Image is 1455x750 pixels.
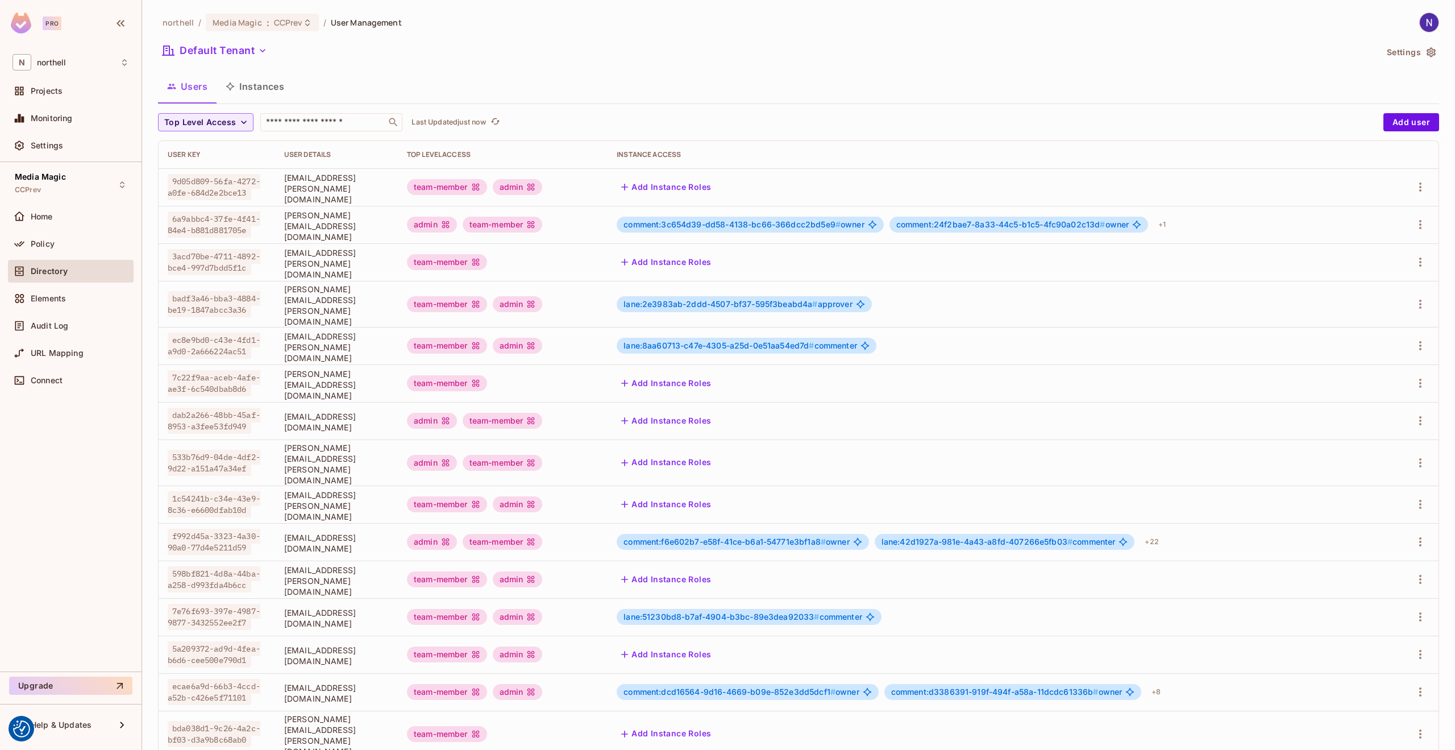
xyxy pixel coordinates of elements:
[284,490,389,522] span: [EMAIL_ADDRESS][PERSON_NAME][DOMAIN_NAME]
[213,17,261,28] span: Media Magic
[488,115,502,129] button: refresh
[493,496,543,512] div: admin
[490,117,500,128] span: refresh
[617,570,716,589] button: Add Instance Roles
[284,645,389,666] span: [EMAIL_ADDRESS][DOMAIN_NAME]
[284,411,389,433] span: [EMAIL_ADDRESS][DOMAIN_NAME]
[407,150,598,159] div: Top Level Access
[463,534,543,550] div: team-member
[284,368,389,401] span: [PERSON_NAME][EMAIL_ADDRESS][DOMAIN_NAME]
[617,178,716,196] button: Add Instance Roles
[168,370,260,396] span: 7c22f9aa-aceb-4afe-ae3f-6c540dbab8d6
[284,442,389,486] span: [PERSON_NAME][EMAIL_ADDRESS][PERSON_NAME][DOMAIN_NAME]
[407,684,487,700] div: team-member
[284,150,389,159] div: User Details
[407,179,487,195] div: team-member
[493,609,543,625] div: admin
[617,725,716,743] button: Add Instance Roles
[407,413,457,429] div: admin
[1154,216,1170,234] div: + 1
[168,174,260,200] span: 9d05d809-56fa-4272-a0fe-684d2e2bce13
[821,537,826,546] span: #
[1383,113,1439,131] button: Add user
[31,86,63,96] span: Projects
[623,687,835,697] span: comment:dcd16564-9d16-4669-b09e-852e3dd5dcf1
[407,254,487,270] div: team-member
[323,17,326,28] li: /
[463,455,543,471] div: team-member
[493,571,543,587] div: admin
[284,532,389,554] span: [EMAIL_ADDRESS][DOMAIN_NAME]
[31,294,66,303] span: Elements
[407,375,487,391] div: team-member
[13,54,31,71] span: N
[163,17,194,28] span: the active workspace
[15,172,66,181] span: Media Magic
[168,641,260,668] span: 5a209372-ad9d-4fea-b6d6-cee500e790d1
[43,16,61,30] div: Pro
[331,17,402,28] span: User Management
[31,376,63,385] span: Connect
[623,612,819,621] span: lane:51230bd8-b7af-4904-b3bc-89e3dea92033
[617,374,716,392] button: Add Instance Roles
[617,454,716,472] button: Add Instance Roles
[882,537,1116,546] span: commenter
[617,495,716,513] button: Add Instance Roles
[31,321,68,330] span: Audit Log
[168,333,260,359] span: ec8e9bd0-c43e-4fd1-a9d0-2a666224ac51
[15,185,41,194] span: CCPrev
[1067,537,1072,546] span: #
[493,338,543,354] div: admin
[284,284,389,327] span: [PERSON_NAME][EMAIL_ADDRESS][PERSON_NAME][DOMAIN_NAME]
[37,58,66,67] span: Workspace: northell
[812,299,817,309] span: #
[284,247,389,280] span: [EMAIL_ADDRESS][PERSON_NAME][DOMAIN_NAME]
[623,537,826,546] span: comment:f6e602b7-e58f-41ce-b6a1-54771e3bf1a8
[168,491,260,517] span: 1c54241b-c34e-43e9-8c36-e6600dfab10d
[1100,219,1105,229] span: #
[896,220,1129,229] span: owner
[493,647,543,662] div: admin
[168,604,260,630] span: 7e76f693-397e-4987-9877-3432552ee2f7
[411,118,486,127] p: Last Updated just now
[891,687,1123,697] span: owner
[896,219,1105,229] span: comment:24f2bae7-8a33-44c5-b1c5-4fc90a02c13d
[1382,43,1439,61] button: Settings
[31,720,92,730] span: Help & Updates
[1093,687,1098,697] span: #
[463,413,543,429] div: team-member
[284,210,389,242] span: [PERSON_NAME][EMAIL_ADDRESS][DOMAIN_NAME]
[407,496,487,512] div: team-member
[617,253,716,271] button: Add Instance Roles
[31,141,63,150] span: Settings
[274,17,303,28] span: CCPrev
[13,720,30,737] img: Revisit consent button
[1420,13,1439,32] img: Nigel Charlton
[284,565,389,597] span: [EMAIL_ADDRESS][PERSON_NAME][DOMAIN_NAME]
[623,537,850,546] span: owner
[493,179,543,195] div: admin
[407,647,487,662] div: team-member
[168,408,260,434] span: dab2a266-48bb-45af-8953-a3fee53fd949
[158,72,217,101] button: Users
[284,607,389,629] span: [EMAIL_ADDRESS][DOMAIN_NAME]
[168,249,260,275] span: 3acd70be-4711-4892-bce4-997d7bdd5f1c
[168,721,260,747] span: bda038d1-9c26-4a2c-bf03-d3a9b8c68ab0
[493,296,543,312] div: admin
[31,239,55,248] span: Policy
[623,341,814,350] span: lane:8aa60713-c47e-4305-a25d-0e51aa54ed7d
[13,720,30,737] button: Consent Preferences
[623,612,862,621] span: commenter
[198,17,201,28] li: /
[168,212,260,238] span: 6a9abbc4-37fe-4f41-84e4-b881d881705e
[493,684,543,700] div: admin
[31,212,53,221] span: Home
[407,571,487,587] div: team-member
[407,726,487,742] div: team-member
[168,529,260,555] span: f992d45a-3323-4a30-90a0-77d4e5211d59
[407,609,487,625] div: team-member
[1140,533,1163,551] div: + 22
[882,537,1072,546] span: lane:42d1927a-981e-4a43-a8fd-407266e5fb03
[266,18,270,27] span: :
[217,72,293,101] button: Instances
